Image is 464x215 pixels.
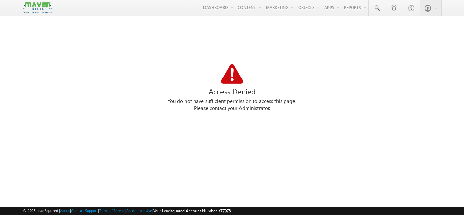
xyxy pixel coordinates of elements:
a: About [60,208,70,213]
div: You do not have sufficient permission to access this page. [23,98,441,105]
span: 77978 [220,208,231,213]
span: © 2025 LeadSquared | | | | | [23,208,231,214]
img: Custom Logo [23,2,52,14]
a: Terms of Service [99,208,125,213]
img: Access Denied [221,64,243,84]
div: Please contact your Administrator. [23,105,441,112]
span: Your Leadsquared Account Number is [153,208,231,213]
a: Contact Support [71,208,98,213]
a: Acceptable Use [126,208,152,213]
div: Access Denied [23,85,441,98]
